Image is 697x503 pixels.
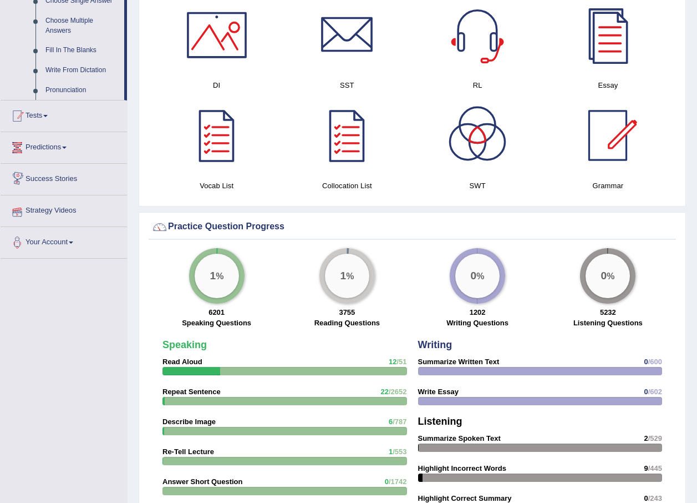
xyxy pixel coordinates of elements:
strong: Writing [418,339,452,350]
a: Fill In The Blanks [40,41,124,61]
div: % [325,254,369,298]
strong: Read Aloud [162,358,202,366]
strong: Describe Image [162,418,216,426]
strong: Highlight Correct Summary [418,494,512,502]
h4: Collocation List [287,180,406,192]
span: 1 [389,447,393,456]
strong: 1202 [470,308,486,316]
span: /529 [648,434,662,442]
strong: 6201 [208,308,225,316]
a: Strategy Videos [1,195,127,223]
span: 0 [644,388,648,396]
strong: 5232 [600,308,616,316]
div: Practice Question Progress [151,219,673,235]
strong: Repeat Sentence [162,388,221,396]
span: 0 [644,494,648,502]
h4: SWT [418,180,537,192]
span: 6 [389,418,393,426]
span: 0 [644,358,648,366]
span: /1742 [389,477,407,486]
span: /51 [396,358,406,366]
strong: Summarize Written Text [418,358,500,366]
a: Predictions [1,132,127,160]
a: Choose Multiple Answers [40,11,124,41]
span: 2 [644,434,648,442]
a: Write From Dictation [40,61,124,81]
big: 0 [601,270,607,282]
big: 1 [340,270,346,282]
h4: SST [287,79,406,91]
span: 9 [644,464,648,472]
span: 12 [389,358,396,366]
a: Tests [1,100,127,128]
big: 0 [471,270,477,282]
h4: RL [418,79,537,91]
h4: Essay [548,79,668,91]
strong: Speaking [162,339,207,350]
span: /445 [648,464,662,472]
div: % [586,254,630,298]
div: % [195,254,239,298]
strong: Listening [418,416,462,427]
a: Your Account [1,227,127,255]
label: Listening Questions [573,318,643,328]
span: /600 [648,358,662,366]
label: Writing Questions [446,318,508,328]
h4: Grammar [548,180,668,192]
big: 1 [210,270,216,282]
span: /243 [648,494,662,502]
span: 0 [385,477,389,486]
strong: Re-Tell Lecture [162,447,214,456]
div: % [455,254,500,298]
h4: Vocab List [157,180,276,192]
strong: Highlight Incorrect Words [418,464,506,472]
span: /553 [393,447,406,456]
h4: DI [157,79,276,91]
span: /602 [648,388,662,396]
a: Pronunciation [40,81,124,100]
span: /787 [393,418,406,426]
strong: 3755 [339,308,355,316]
strong: Summarize Spoken Text [418,434,501,442]
label: Speaking Questions [182,318,251,328]
span: /2652 [389,388,407,396]
strong: Answer Short Question [162,477,242,486]
label: Reading Questions [314,318,380,328]
span: 22 [380,388,388,396]
strong: Write Essay [418,388,459,396]
a: Success Stories [1,164,127,192]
